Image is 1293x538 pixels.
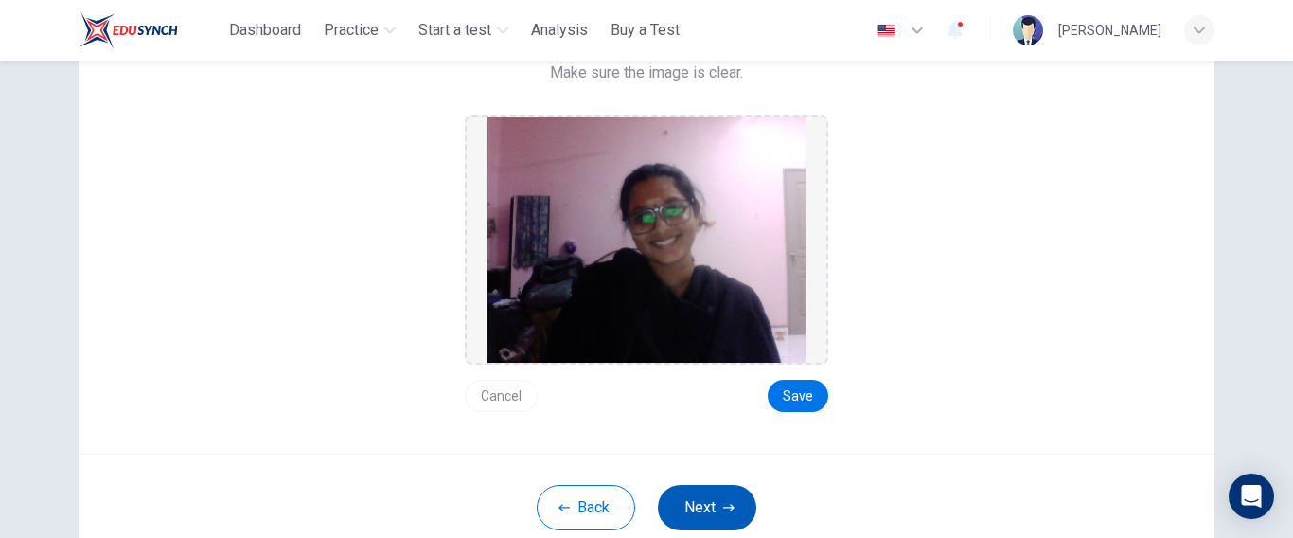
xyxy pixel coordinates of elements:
img: en [875,24,898,38]
a: ELTC logo [79,11,221,49]
button: Save [768,380,828,412]
span: Analysis [531,19,588,42]
button: Cancel [465,380,538,412]
button: Practice [316,13,403,47]
span: Practice [324,19,379,42]
div: [PERSON_NAME] [1058,19,1161,42]
span: Make sure the image is clear. [550,62,743,84]
img: Profile picture [1013,15,1043,45]
img: preview screemshot [487,117,806,363]
button: Dashboard [221,13,309,47]
span: Dashboard [229,19,301,42]
div: Open Intercom Messenger [1229,474,1274,519]
button: Buy a Test [603,13,687,47]
button: Analysis [523,13,595,47]
button: Start a test [411,13,516,47]
img: ELTC logo [79,11,178,49]
span: Buy a Test [611,19,680,42]
button: Next [658,485,756,530]
button: Back [537,485,635,530]
span: Start a test [418,19,491,42]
